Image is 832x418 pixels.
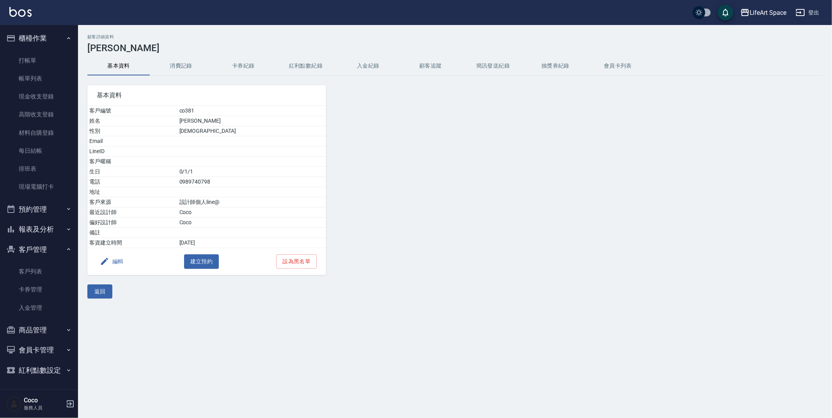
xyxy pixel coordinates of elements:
[3,280,75,298] a: 卡券管理
[87,177,177,187] td: 電話
[177,106,326,116] td: co381
[275,57,337,75] button: 紅利點數紀錄
[3,360,75,380] button: 紅利點數設定
[87,34,823,39] h2: 顧客詳細資料
[177,218,326,228] td: Coco
[87,167,177,177] td: 生日
[793,5,823,20] button: 登出
[3,142,75,160] a: 每日結帳
[87,57,150,75] button: 基本資料
[3,52,75,70] a: 打帳單
[337,57,399,75] button: 入金紀錄
[3,299,75,317] a: 入金管理
[24,404,64,411] p: 服務人員
[3,124,75,142] a: 材料自購登錄
[87,157,177,167] td: 客戶暱稱
[587,57,649,75] button: 會員卡列表
[87,43,823,54] h3: [PERSON_NAME]
[3,239,75,260] button: 客戶管理
[177,238,326,248] td: [DATE]
[212,57,275,75] button: 卡券紀錄
[87,197,177,207] td: 客戶來源
[177,207,326,218] td: Coco
[87,284,112,299] button: 返回
[737,5,789,21] button: LifeArt Space
[177,177,326,187] td: 0989740798
[3,219,75,239] button: 報表及分析
[3,320,75,340] button: 商品管理
[524,57,587,75] button: 抽獎券紀錄
[87,146,177,157] td: LineID
[276,254,317,269] button: 設為黑名單
[3,88,75,105] a: 現金收支登錄
[3,263,75,280] a: 客戶列表
[3,70,75,88] a: 帳單列表
[3,178,75,196] a: 現場電腦打卡
[97,254,127,269] button: 編輯
[3,340,75,360] button: 會員卡管理
[177,197,326,207] td: 設計師個人line@
[87,238,177,248] td: 客資建立時間
[9,7,32,17] img: Logo
[3,28,75,48] button: 櫃檯作業
[24,397,64,404] h5: Coco
[97,91,317,99] span: 基本資料
[3,199,75,220] button: 預約管理
[399,57,462,75] button: 顧客追蹤
[184,254,219,269] button: 建立預約
[177,167,326,177] td: 0/1/1
[150,57,212,75] button: 消費記錄
[87,126,177,136] td: 性別
[87,228,177,238] td: 備註
[87,187,177,197] td: 地址
[177,126,326,136] td: [DEMOGRAPHIC_DATA]
[87,218,177,228] td: 偏好設計師
[3,105,75,123] a: 高階收支登錄
[750,8,786,18] div: LifeArt Space
[462,57,524,75] button: 簡訊發送紀錄
[87,207,177,218] td: 最近設計師
[87,116,177,126] td: 姓名
[3,160,75,178] a: 排班表
[87,136,177,146] td: Email
[6,396,22,412] img: Person
[177,116,326,126] td: [PERSON_NAME]
[87,106,177,116] td: 客戶編號
[718,5,733,20] button: save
